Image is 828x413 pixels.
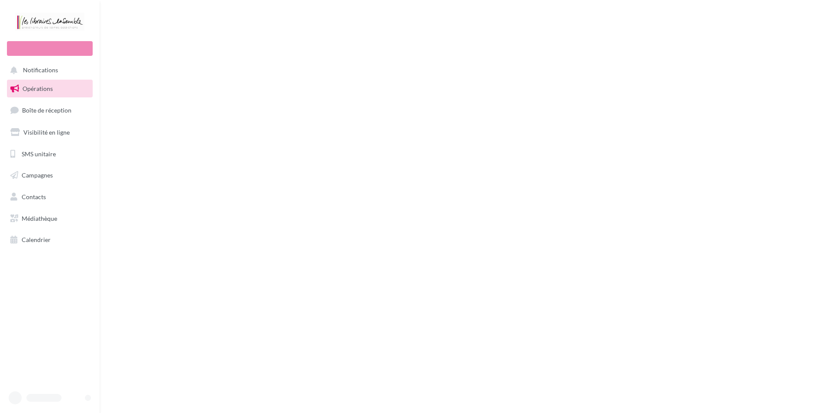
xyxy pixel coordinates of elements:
[22,106,71,114] span: Boîte de réception
[22,236,51,243] span: Calendrier
[23,129,70,136] span: Visibilité en ligne
[5,123,94,142] a: Visibilité en ligne
[5,188,94,206] a: Contacts
[22,193,46,200] span: Contacts
[23,85,53,92] span: Opérations
[22,215,57,222] span: Médiathèque
[23,67,58,74] span: Notifications
[7,41,93,56] div: Nouvelle campagne
[22,150,56,157] span: SMS unitaire
[22,171,53,179] span: Campagnes
[5,80,94,98] a: Opérations
[5,210,94,228] a: Médiathèque
[5,166,94,184] a: Campagnes
[5,145,94,163] a: SMS unitaire
[5,101,94,119] a: Boîte de réception
[5,231,94,249] a: Calendrier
